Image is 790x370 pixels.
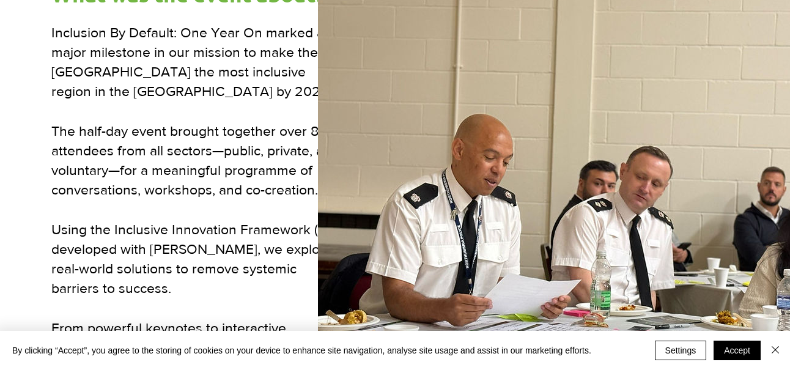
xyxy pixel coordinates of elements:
[51,124,339,198] span: The half-day event brought together over 80 attendees from all sectors—public, private, and volun...
[51,25,332,99] span: Inclusion By Default: One Year On marked a major milestone in our mission to make the [GEOGRAPHIC...
[12,345,591,356] span: By clicking “Accept”, you agree to the storing of cookies on your device to enhance site navigati...
[655,341,707,360] button: Settings
[51,222,341,296] span: Using the Inclusive Innovation Framework (IIF) developed with [PERSON_NAME], we explored real-wor...
[714,341,761,360] button: Accept
[768,341,783,360] button: Close
[768,342,783,357] img: Close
